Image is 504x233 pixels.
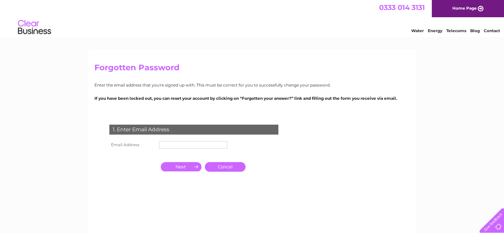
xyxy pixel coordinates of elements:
[484,28,500,33] a: Contact
[470,28,480,33] a: Blog
[109,125,278,135] div: 1. Enter Email Address
[428,28,442,33] a: Energy
[94,63,410,76] h2: Forgotten Password
[379,3,425,12] a: 0333 014 3131
[96,4,409,32] div: Clear Business is a trading name of Verastar Limited (registered in [GEOGRAPHIC_DATA] No. 3667643...
[18,17,51,37] img: logo.png
[205,162,246,172] a: Cancel
[446,28,466,33] a: Telecoms
[94,82,410,88] p: Enter the email address that you're signed up with. This must be correct for you to successfully ...
[108,140,157,150] th: Email Address
[411,28,424,33] a: Water
[94,95,410,101] p: If you have been locked out, you can reset your account by clicking on “Forgotten your answer?” l...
